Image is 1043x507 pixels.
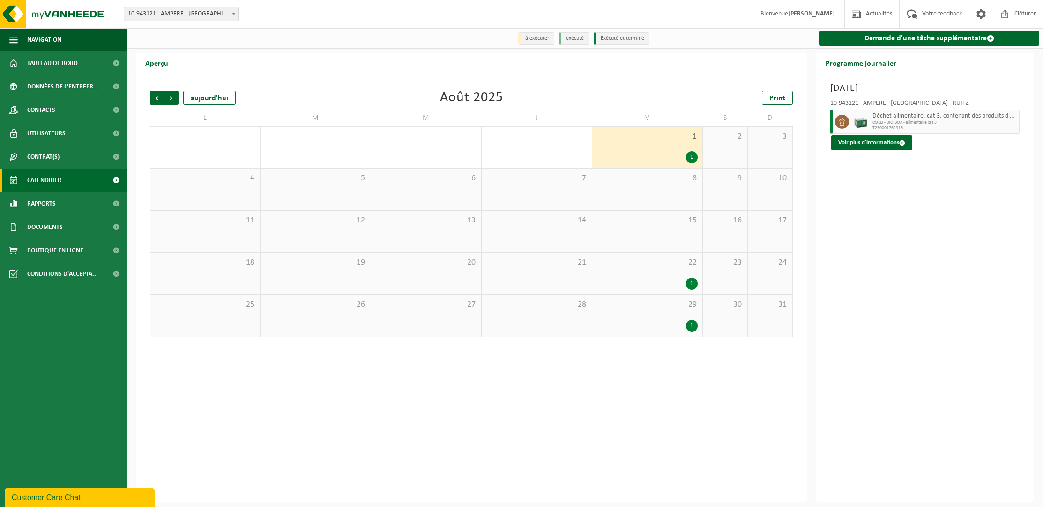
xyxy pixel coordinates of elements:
[830,81,1020,96] h3: [DATE]
[155,257,255,268] span: 18
[27,239,83,262] span: Boutique en ligne
[265,257,366,268] span: 19
[592,110,703,126] td: V
[831,135,912,150] button: Voir plus d'informations
[686,320,698,332] div: 1
[265,215,366,226] span: 12
[872,120,1017,125] span: COLLI - BIO BOX - alimentaire cat 3
[164,91,179,105] span: Suivant
[872,112,1017,120] span: Déchet alimentaire, cat 3, contenant des produits d'origine animale, emballage synthétique
[27,122,66,145] span: Utilisateurs
[686,278,698,290] div: 1
[155,173,255,184] span: 4
[183,91,236,105] div: aujourd'hui
[872,125,1017,131] span: T250001762916
[27,169,61,192] span: Calendrier
[27,75,99,98] span: Données de l'entrepr...
[265,300,366,310] span: 26
[5,486,156,507] iframe: chat widget
[486,300,587,310] span: 28
[559,32,589,45] li: exécuté
[752,215,788,226] span: 17
[371,110,482,126] td: M
[708,132,743,142] span: 2
[486,257,587,268] span: 21
[136,53,178,72] h2: Aperçu
[27,28,61,51] span: Navigation
[597,257,698,268] span: 22
[27,192,56,215] span: Rapports
[597,173,698,184] span: 8
[27,262,98,286] span: Conditions d'accepta...
[440,91,503,105] div: Août 2025
[265,173,366,184] span: 5
[708,215,743,226] span: 16
[518,32,554,45] li: à exécuter
[686,151,698,163] div: 1
[27,215,63,239] span: Documents
[27,98,55,122] span: Contacts
[703,110,748,126] td: S
[597,300,698,310] span: 29
[752,257,788,268] span: 24
[830,100,1020,110] div: 10-943121 - AMPERE - [GEOGRAPHIC_DATA] - RUITZ
[788,10,835,17] strong: [PERSON_NAME]
[816,53,906,72] h2: Programme journalier
[762,91,793,105] a: Print
[854,115,868,129] img: PB-LB-0680-HPE-GN-01
[376,173,477,184] span: 6
[748,110,793,126] td: D
[482,110,592,126] td: J
[155,215,255,226] span: 11
[769,95,785,102] span: Print
[594,32,649,45] li: Exécuté et terminé
[376,300,477,310] span: 27
[376,215,477,226] span: 13
[155,300,255,310] span: 25
[486,215,587,226] span: 14
[708,300,743,310] span: 30
[597,132,698,142] span: 1
[708,257,743,268] span: 23
[819,31,1039,46] a: Demande d'une tâche supplémentaire
[708,173,743,184] span: 9
[752,300,788,310] span: 31
[124,7,238,21] span: 10-943121 - AMPERE - VEOLIA - RUITZ
[261,110,371,126] td: M
[752,173,788,184] span: 10
[27,145,60,169] span: Contrat(s)
[150,110,261,126] td: L
[752,132,788,142] span: 3
[27,51,78,75] span: Tableau de bord
[376,257,477,268] span: 20
[597,215,698,226] span: 15
[486,173,587,184] span: 7
[150,91,164,105] span: Précédent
